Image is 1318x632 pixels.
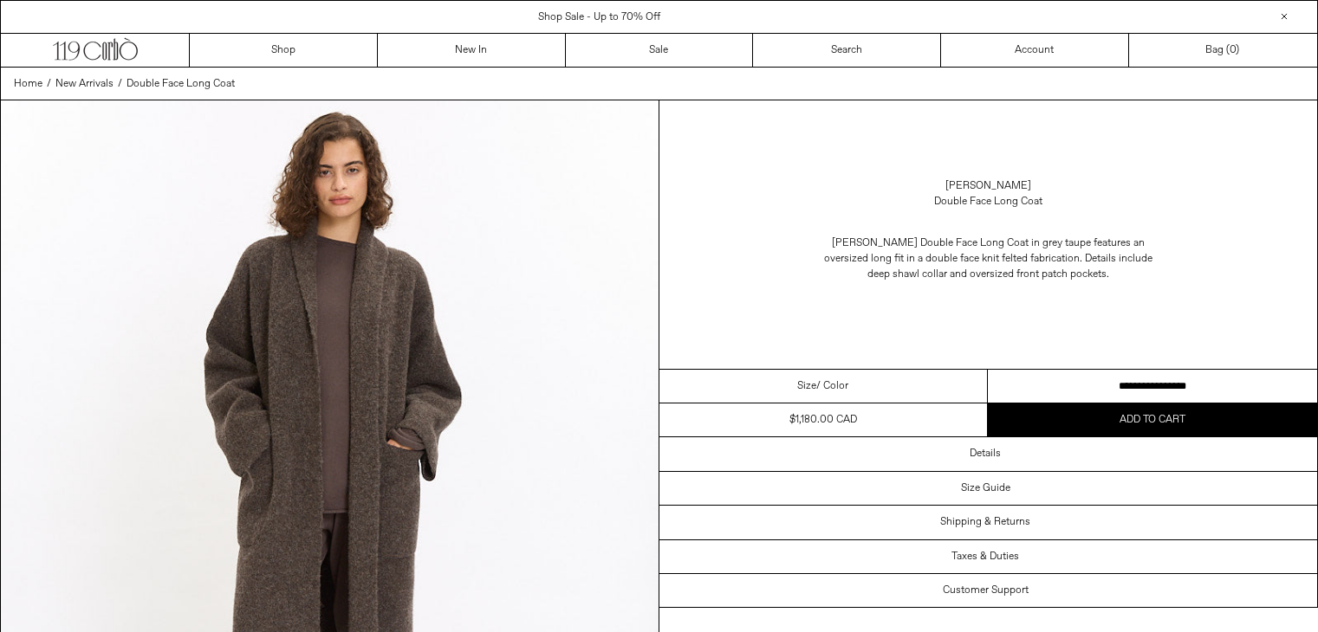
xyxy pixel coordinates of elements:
button: Add to cart [988,403,1317,436]
a: Bag () [1129,34,1317,67]
span: 0 [1230,43,1236,57]
p: [PERSON_NAME] Double Face Long Coat in grey taupe features an oversized long fit in a double face... [815,227,1161,291]
a: [PERSON_NAME] [945,178,1031,194]
h3: Details [970,448,1001,460]
div: Double Face Long Coat [934,194,1042,210]
a: Home [14,76,42,92]
span: / [118,76,122,92]
span: / [47,76,51,92]
span: Size [797,378,816,394]
span: ) [1230,42,1239,58]
a: Shop Sale - Up to 70% Off [538,10,660,24]
h3: Taxes & Duties [951,551,1019,563]
a: Search [753,34,941,67]
span: Double Face Long Coat [127,77,235,91]
a: New Arrivals [55,76,114,92]
span: New Arrivals [55,77,114,91]
div: $1,180.00 CAD [789,412,857,428]
a: Account [941,34,1129,67]
span: Add to cart [1120,413,1185,427]
a: Shop [190,34,378,67]
span: Home [14,77,42,91]
a: Sale [566,34,754,67]
span: / Color [816,378,848,394]
a: Double Face Long Coat [127,76,235,92]
h3: Shipping & Returns [940,516,1030,528]
h3: Size Guide [961,482,1010,494]
a: New In [378,34,566,67]
h3: Customer Support [943,584,1029,597]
